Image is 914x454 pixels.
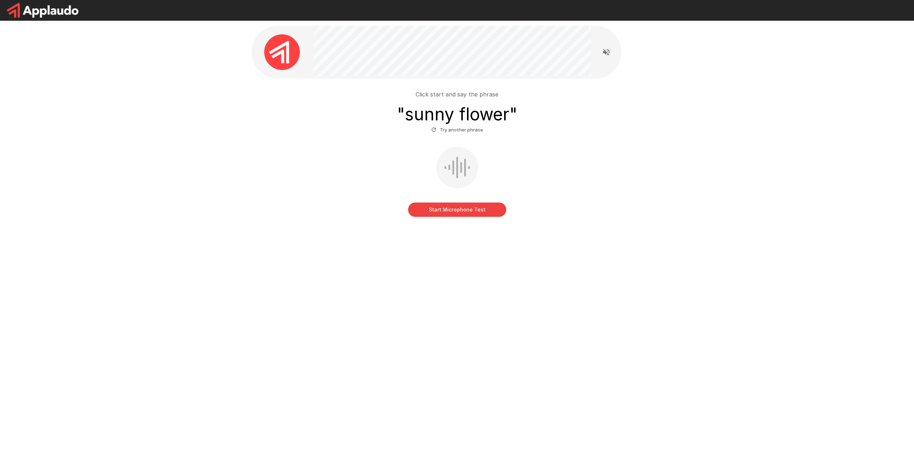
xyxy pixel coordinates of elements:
button: Read questions aloud [599,45,613,59]
button: Try another phrase [430,124,485,135]
img: applaudo_avatar.png [264,34,300,70]
button: Start Microphone Test [408,203,506,217]
p: Click start and say the phrase [416,90,498,99]
h3: " sunny flower " [397,104,517,124]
